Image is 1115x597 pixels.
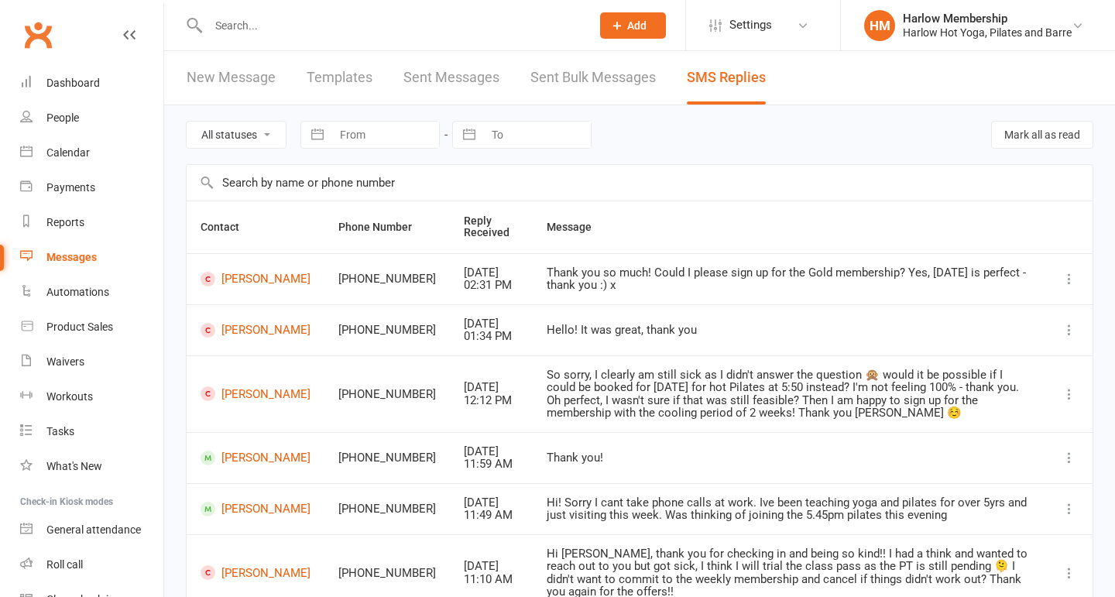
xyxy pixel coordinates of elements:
div: 12:12 PM [464,394,519,407]
div: 01:34 PM [464,330,519,343]
div: Roll call [46,558,83,571]
div: Hi! Sorry I cant take phone calls at work. Ive been teaching yoga and pilates for over 5yrs and j... [547,496,1032,522]
a: [PERSON_NAME] [201,386,310,401]
div: Reports [46,216,84,228]
div: [DATE] [464,266,519,280]
a: Roll call [20,547,163,582]
a: New Message [187,51,276,105]
div: 11:10 AM [464,573,519,586]
a: Templates [307,51,372,105]
a: Messages [20,240,163,275]
div: What's New [46,460,102,472]
div: [PHONE_NUMBER] [338,567,436,580]
div: Waivers [46,355,84,368]
a: Reports [20,205,163,240]
button: Mark all as read [991,121,1093,149]
a: People [20,101,163,136]
a: Sent Bulk Messages [530,51,656,105]
div: Product Sales [46,321,113,333]
a: [PERSON_NAME] [201,272,310,286]
th: Message [533,201,1046,253]
div: [PHONE_NUMBER] [338,451,436,465]
div: People [46,112,79,124]
div: [PHONE_NUMBER] [338,503,436,516]
th: Phone Number [324,201,450,253]
div: Dashboard [46,77,100,89]
a: Product Sales [20,310,163,345]
div: Thank you! [547,451,1032,465]
div: [DATE] [464,381,519,394]
a: Automations [20,275,163,310]
div: 02:31 PM [464,279,519,292]
div: [DATE] [464,560,519,573]
input: Search... [204,15,580,36]
a: [PERSON_NAME] [201,451,310,465]
div: [DATE] [464,445,519,458]
div: Thank you so much! Could I please sign up for the Gold membership? Yes, [DATE] is perfect - thank... [547,266,1032,292]
th: Reply Received [450,201,533,253]
div: Calendar [46,146,90,159]
a: Waivers [20,345,163,379]
th: Contact [187,201,324,253]
div: [PHONE_NUMBER] [338,388,436,401]
a: [PERSON_NAME] [201,502,310,516]
a: Dashboard [20,66,163,101]
span: Add [627,19,647,32]
a: General attendance kiosk mode [20,513,163,547]
span: Settings [729,8,772,43]
div: 11:49 AM [464,509,519,522]
input: Search by name or phone number [187,165,1093,201]
a: Sent Messages [403,51,499,105]
a: SMS Replies [687,51,766,105]
a: Workouts [20,379,163,414]
div: Payments [46,181,95,194]
input: To [483,122,591,148]
div: Harlow Hot Yoga, Pilates and Barre [903,26,1072,39]
div: [PHONE_NUMBER] [338,324,436,337]
div: 11:59 AM [464,458,519,471]
div: Workouts [46,390,93,403]
div: Automations [46,286,109,298]
div: Messages [46,251,97,263]
button: Add [600,12,666,39]
a: [PERSON_NAME] [201,323,310,338]
div: Tasks [46,425,74,437]
a: [PERSON_NAME] [201,565,310,580]
div: Hello! It was great, thank you [547,324,1032,337]
a: Clubworx [19,15,57,54]
div: [PHONE_NUMBER] [338,273,436,286]
a: Tasks [20,414,163,449]
div: General attendance [46,523,141,536]
div: Harlow Membership [903,12,1072,26]
a: What's New [20,449,163,484]
div: [DATE] [464,496,519,510]
input: From [331,122,439,148]
a: Payments [20,170,163,205]
div: HM [864,10,895,41]
a: Calendar [20,136,163,170]
div: [DATE] [464,317,519,331]
div: So sorry, I clearly am still sick as I didn't answer the question 🙊 would it be possible if I cou... [547,369,1032,420]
